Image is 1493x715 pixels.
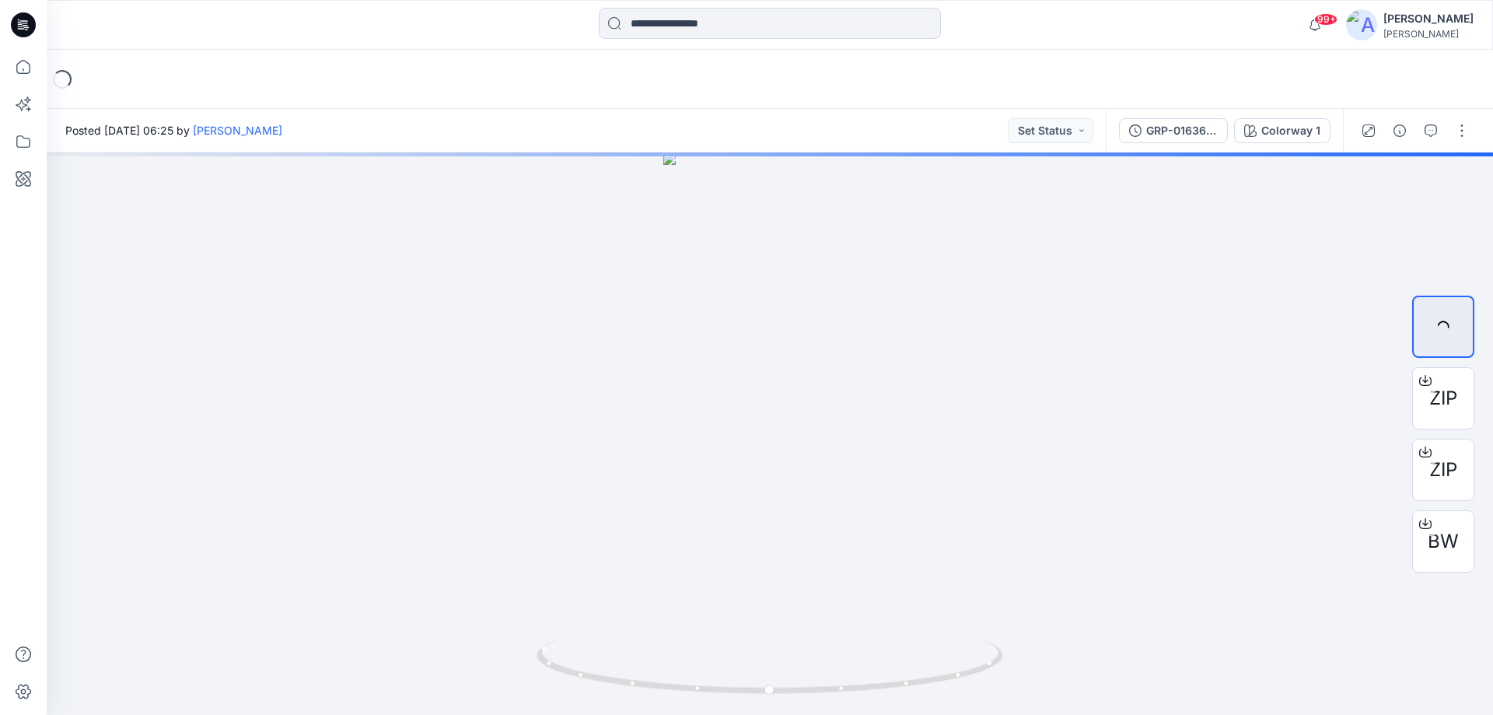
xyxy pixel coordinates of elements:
[193,124,282,137] a: [PERSON_NAME]
[65,122,282,138] span: Posted [DATE] 06:25 by
[1314,13,1337,26] span: 99+
[1146,122,1218,139] div: GRP-01636 SHORT SLEEVE SHORT SET
[1234,118,1330,143] button: Colorway 1
[1383,9,1474,28] div: [PERSON_NAME]
[1119,118,1228,143] button: GRP-01636 SHORT SLEEVE SHORT SET
[1428,527,1459,556] span: BW
[1383,28,1474,40] div: [PERSON_NAME]
[1429,384,1457,412] span: ZIP
[1261,122,1320,139] div: Colorway 1
[1346,9,1377,40] img: avatar
[1429,456,1457,484] span: ZIP
[1387,118,1412,143] button: Details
